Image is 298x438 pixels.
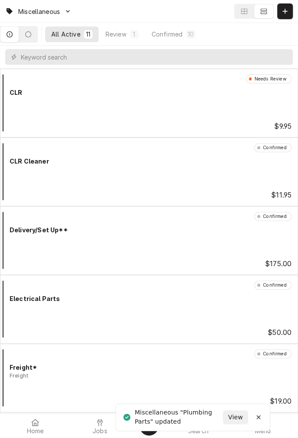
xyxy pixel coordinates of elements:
div: Object Subtext [10,372,291,380]
div: Object Title [10,225,291,234]
div: Confirmed [260,144,287,151]
div: Card Body [3,294,295,303]
div: Card Header [3,143,295,152]
div: Object Status [254,281,291,289]
div: Card Footer [3,259,295,269]
div: All Active [51,30,80,39]
div: Object Status [254,212,291,221]
button: View [223,410,248,424]
div: Card Footer [3,121,295,132]
div: 1 [132,30,137,39]
div: Card Body [3,363,295,380]
div: Confirmed [260,213,287,220]
div: Card Footer Primary Content [270,396,291,407]
span: View [226,413,245,422]
div: Object Status [254,349,291,358]
div: 10 [188,30,194,39]
div: Object Title [10,294,291,303]
div: Card Body [3,157,295,166]
div: Object Title [10,363,291,372]
div: Miscellaneous "Plumbing Parts" updated [135,408,223,426]
a: Go to Miscellaneous [2,4,75,19]
div: Card Footer Primary Content [265,259,291,269]
div: Card Header Secondary Content [243,74,291,83]
div: Confirmed [152,30,182,39]
div: Card Footer [3,396,295,407]
div: Card Body [3,88,295,97]
a: Jobs [68,415,132,436]
span: Home [27,428,44,435]
div: Card Header Secondary Content [252,281,291,289]
div: Card Header [3,74,295,83]
span: Jobs [93,428,107,435]
div: Card Footer Primary Content [271,190,291,201]
div: Card Header Secondary Content [252,212,291,221]
div: Object Status [254,143,291,152]
input: Keyword search [21,49,288,65]
div: Confirmed [260,351,287,358]
div: Card Header [3,281,295,289]
div: Object Subtext Primary [10,372,29,380]
div: Card Header [3,212,295,221]
div: Card Header Secondary Content [252,349,291,358]
span: Menu [255,428,271,435]
a: Home [3,415,67,436]
span: Miscellaneous [18,7,60,16]
div: Card Header [3,349,295,358]
div: Card Footer [3,190,295,201]
div: Needs Review [252,76,286,83]
div: Card Footer Primary Content [274,121,291,132]
div: Card Footer [3,328,295,338]
div: Review [106,30,126,39]
div: Card Header Secondary Content [252,143,291,152]
div: Card Body [3,225,295,234]
div: Confirmed [260,282,287,289]
div: Object Title [10,157,291,166]
div: Object Title [10,88,291,97]
div: Card Footer Primary Content [268,328,291,338]
div: 11 [86,30,91,39]
div: Object Status [246,74,291,83]
span: Search [188,428,209,435]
